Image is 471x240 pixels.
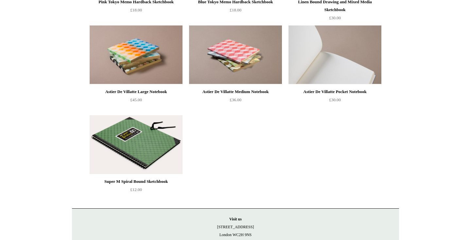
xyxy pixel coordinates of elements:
div: Super M Spiral Bound Sketchbook [91,178,181,185]
strong: Visit us [229,217,242,221]
a: Astier De Villatte Large Notebook Astier De Villatte Large Notebook [90,25,183,84]
span: £18.00 [130,8,142,12]
div: Astier De Villatte Medium Notebook [191,88,280,96]
img: Astier De Villatte Pocket Notebook [288,25,381,84]
a: Astier De Villatte Pocket Notebook Astier De Villatte Pocket Notebook [288,25,381,84]
span: £36.00 [230,97,241,102]
img: Astier De Villatte Large Notebook [90,25,183,84]
div: Astier De Villatte Pocket Notebook [290,88,380,96]
div: Astier De Villatte Large Notebook [91,88,181,96]
span: £12.00 [130,187,142,192]
span: £45.00 [130,97,142,102]
span: £30.00 [329,15,341,20]
a: Astier De Villatte Medium Notebook Astier De Villatte Medium Notebook [189,25,282,84]
img: Astier De Villatte Medium Notebook [189,25,282,84]
a: Super M Spiral Bound Sketchbook £12.00 [90,178,183,204]
a: Super M Spiral Bound Sketchbook Super M Spiral Bound Sketchbook [90,115,183,174]
a: Astier De Villatte Large Notebook £45.00 [90,88,183,115]
a: Astier De Villatte Medium Notebook £36.00 [189,88,282,115]
span: £18.00 [230,8,241,12]
img: Super M Spiral Bound Sketchbook [90,115,183,174]
a: Astier De Villatte Pocket Notebook £30.00 [288,88,381,115]
span: £30.00 [329,97,341,102]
